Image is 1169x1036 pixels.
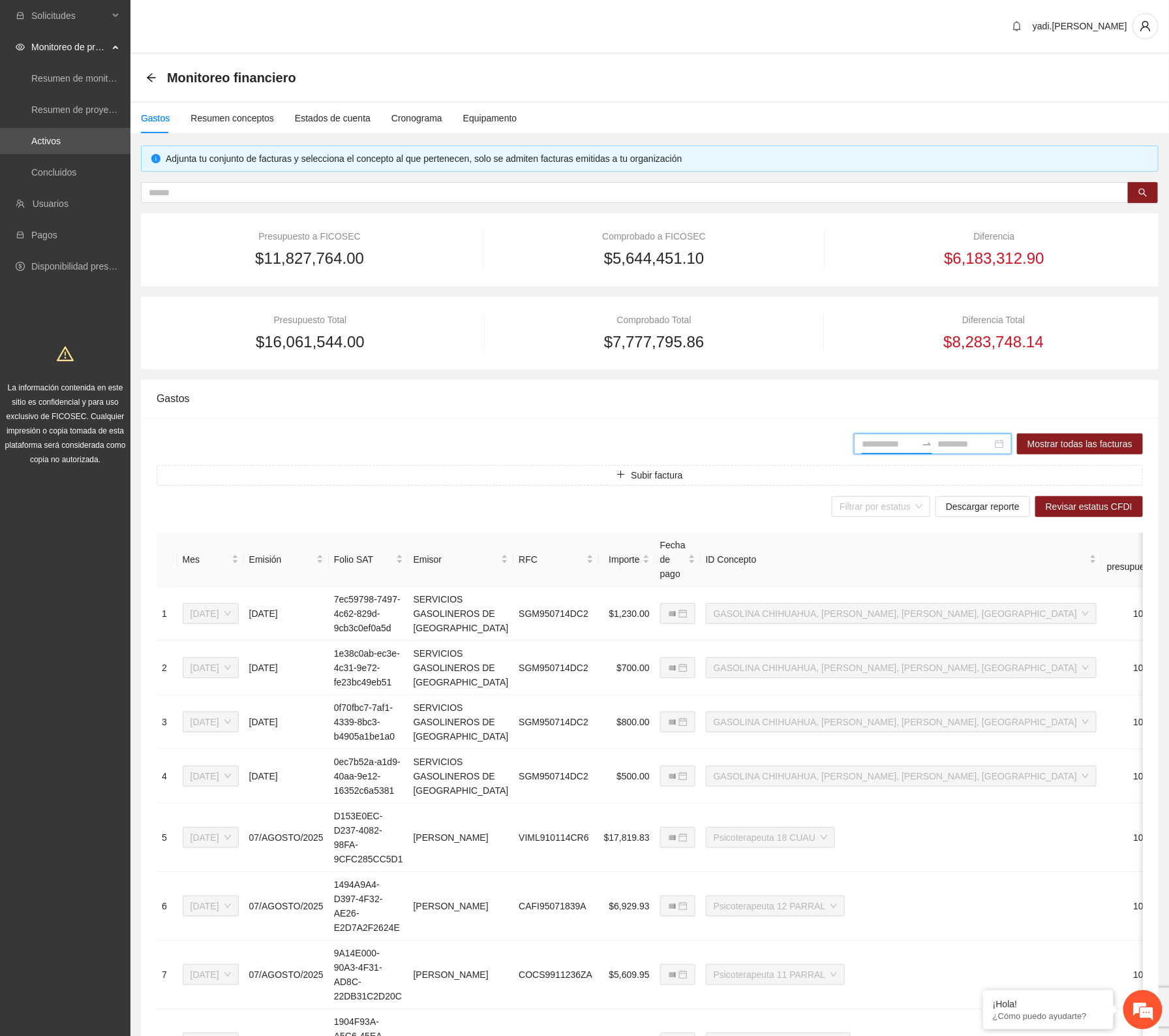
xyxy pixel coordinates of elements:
[157,465,1143,486] button: plusSubir factura
[183,552,229,567] span: Mes
[157,229,463,243] div: Presupuesto a FICOSEC
[329,872,408,941] td: 1494A9A4-D397-4F32-AE26-E2D7A2F2624E
[157,641,177,695] td: 2
[1007,16,1027,37] button: bell
[1035,496,1143,517] button: Revisar estatus CFDI
[295,111,371,125] div: Estados de cuenta
[190,111,274,125] div: Resumen conceptos
[655,533,701,587] th: Fecha de pago
[329,641,408,695] td: 1e38c0ab-ec3e-4c31-9e72-fe23bc49eb51
[157,313,464,327] div: Presupuesto Total
[714,965,838,984] span: Psicoterapeuta 11 PARRAL
[334,552,393,567] span: Folio SAT
[631,468,682,482] span: Subir factura
[1132,13,1159,39] button: user
[599,641,655,695] td: $700.00
[599,533,655,587] th: Importe
[844,313,1143,327] div: Diferencia Total
[151,154,160,163] span: info-circle
[513,695,598,749] td: SGM950714DC2
[513,533,598,587] th: RFC
[463,111,517,125] div: Equipamento
[1102,641,1164,695] td: 100 %
[157,804,177,872] td: 5
[993,999,1104,1009] div: ¡Hola!
[190,828,231,847] span: Julio 2025
[1102,804,1164,872] td: 100 %
[604,552,640,567] span: Importe
[167,67,296,88] span: Monitoreo financiero
[706,552,1087,567] span: ID Concepto
[244,533,329,587] th: Emisión
[244,749,329,804] td: [DATE]
[513,872,598,941] td: CAFI95071839A
[157,587,177,641] td: 1
[329,749,408,804] td: 0ec7b52a-a1d9-40aa-9e12-16352c6a5381
[943,330,1043,354] span: $8,283,748.14
[1027,437,1132,451] span: Mostrar todas las facturas
[31,167,76,178] a: Concluidos
[255,246,364,271] span: $11,827,764.00
[157,872,177,941] td: 6
[599,587,655,641] td: $1,230.00
[714,896,838,916] span: Psicoterapeuta 12 PARRAL
[513,749,598,804] td: SGM950714DC2
[701,533,1102,587] th: ID Concepto
[1102,872,1164,941] td: 100 %
[513,587,598,641] td: SGM950714DC2
[599,872,655,941] td: $6,929.93
[408,695,514,749] td: SERVICIOS GASOLINEROS DE [GEOGRAPHIC_DATA]
[31,34,108,60] span: Monitoreo de proyectos
[329,804,408,872] td: D153E0EC-D237-4082-98FA-9CFC285CC5D1
[16,42,25,52] span: eye
[408,872,514,941] td: [PERSON_NAME]
[599,749,655,804] td: $500.00
[922,439,932,449] span: to
[244,941,329,1009] td: 07/AGOSTO/2025
[660,538,686,581] span: Fecha de pago
[935,496,1030,517] button: Descargar reporte
[513,641,598,695] td: SGM950714DC2
[31,73,127,84] a: Resumen de monitoreo
[146,72,157,84] div: Back
[31,261,143,272] a: Disponibilidad presupuestal
[922,439,932,449] span: swap-right
[604,330,704,354] span: $7,777,795.86
[944,246,1044,271] span: $6,183,312.90
[190,604,231,623] span: Julio 2025
[714,828,827,847] span: Psicoterapeuta 18 CUAU
[599,941,655,1009] td: $5,609.95
[146,72,157,83] span: arrow-left
[190,766,231,786] span: Julio 2025
[1017,433,1143,454] button: Mostrar todas las facturas
[513,804,598,872] td: VIML910114CR6
[256,330,365,354] span: $16,061,544.00
[1102,749,1164,804] td: 100 %
[1102,587,1164,641] td: 100 %
[157,749,177,804] td: 4
[190,712,231,732] span: Julio 2025
[599,804,655,872] td: $17,819.83
[1128,182,1158,203] button: search
[214,7,245,38] div: Minimizar ventana de chat en vivo
[190,658,231,678] span: Julio 2025
[391,111,442,125] div: Cronograma
[166,151,1148,166] div: Adjunta tu conjunto de facturas y selecciona el concepto al que pertenecen, solo se admiten factu...
[1046,499,1132,514] span: Revisar estatus CFDI
[244,587,329,641] td: [DATE]
[157,941,177,1009] td: 7
[408,749,514,804] td: SERVICIOS GASOLINEROS DE [GEOGRAPHIC_DATA]
[157,380,1143,417] div: Gastos
[244,804,329,872] td: 07/AGOSTO/2025
[31,136,61,146] a: Activos
[68,67,219,84] div: Chatee con nosotros ahora
[329,695,408,749] td: 0f70fbc7-7af1-4339-8bc3-b4905a1be1a0
[714,712,1089,732] span: GASOLINA CHIHUAHUA, AQUILES SERDAN, ALDAMA, OJINAGA
[76,174,180,306] span: Estamos en línea.
[408,804,514,872] td: [PERSON_NAME]
[329,533,408,587] th: Folio SAT
[31,104,171,115] a: Resumen de proyectos aprobados
[249,552,314,567] span: Emisión
[1033,21,1127,31] span: yadi.[PERSON_NAME]
[329,587,408,641] td: 7ec59798-7497-4c62-829d-9cb3c0ef0a5d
